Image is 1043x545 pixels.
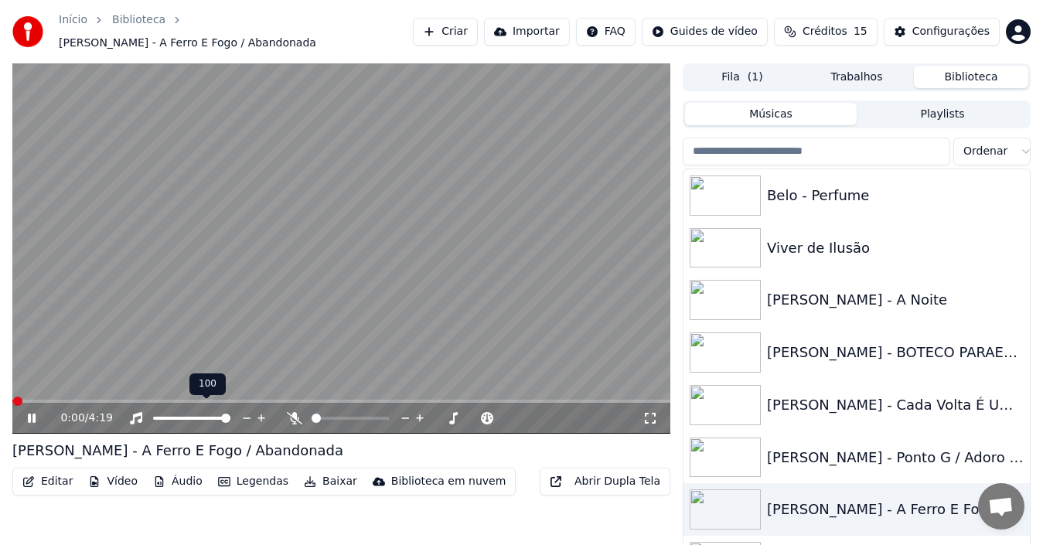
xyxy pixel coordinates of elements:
div: [PERSON_NAME] - BOTECO PARAENSE [767,342,1024,363]
button: Músicas [685,103,857,125]
button: Playlists [857,103,1028,125]
button: Biblioteca [914,66,1028,88]
button: FAQ [576,18,636,46]
a: Início [59,12,87,28]
button: Editar [16,471,79,492]
span: Créditos [803,24,847,39]
span: 0:00 [60,410,84,426]
div: Viver de Ilusão [767,237,1024,259]
button: Fila [685,66,799,88]
button: Vídeo [82,471,144,492]
div: [PERSON_NAME] - A Ferro E Fogo / Abandonada [767,499,1024,520]
a: Bate-papo aberto [978,483,1024,530]
div: Biblioteca em nuvem [391,474,506,489]
a: Biblioteca [112,12,165,28]
div: Belo - Perfume [767,185,1024,206]
div: Configurações [912,24,990,39]
img: youka [12,16,43,47]
div: [PERSON_NAME] - A Noite [767,289,1024,311]
span: [PERSON_NAME] - A Ferro E Fogo / Abandonada [59,36,316,51]
span: Ordenar [963,144,1007,159]
button: Créditos15 [774,18,878,46]
div: [PERSON_NAME] - Cada Volta É Um Recomeço [767,394,1024,416]
span: ( 1 ) [748,70,763,85]
button: Áudio [147,471,209,492]
div: 100 [189,373,226,395]
span: 15 [854,24,867,39]
button: Guides de vídeo [642,18,768,46]
button: Trabalhos [799,66,914,88]
nav: breadcrumb [59,12,413,51]
button: Configurações [884,18,1000,46]
button: Importar [484,18,570,46]
div: [PERSON_NAME] - A Ferro E Fogo / Abandonada [12,440,343,462]
span: 4:19 [89,410,113,426]
button: Abrir Dupla Tela [540,468,670,496]
button: Criar [413,18,478,46]
button: Legendas [212,471,295,492]
button: Baixar [298,471,363,492]
div: / [60,410,97,426]
div: [PERSON_NAME] - Ponto G / Adoro Amar Você [767,447,1024,468]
